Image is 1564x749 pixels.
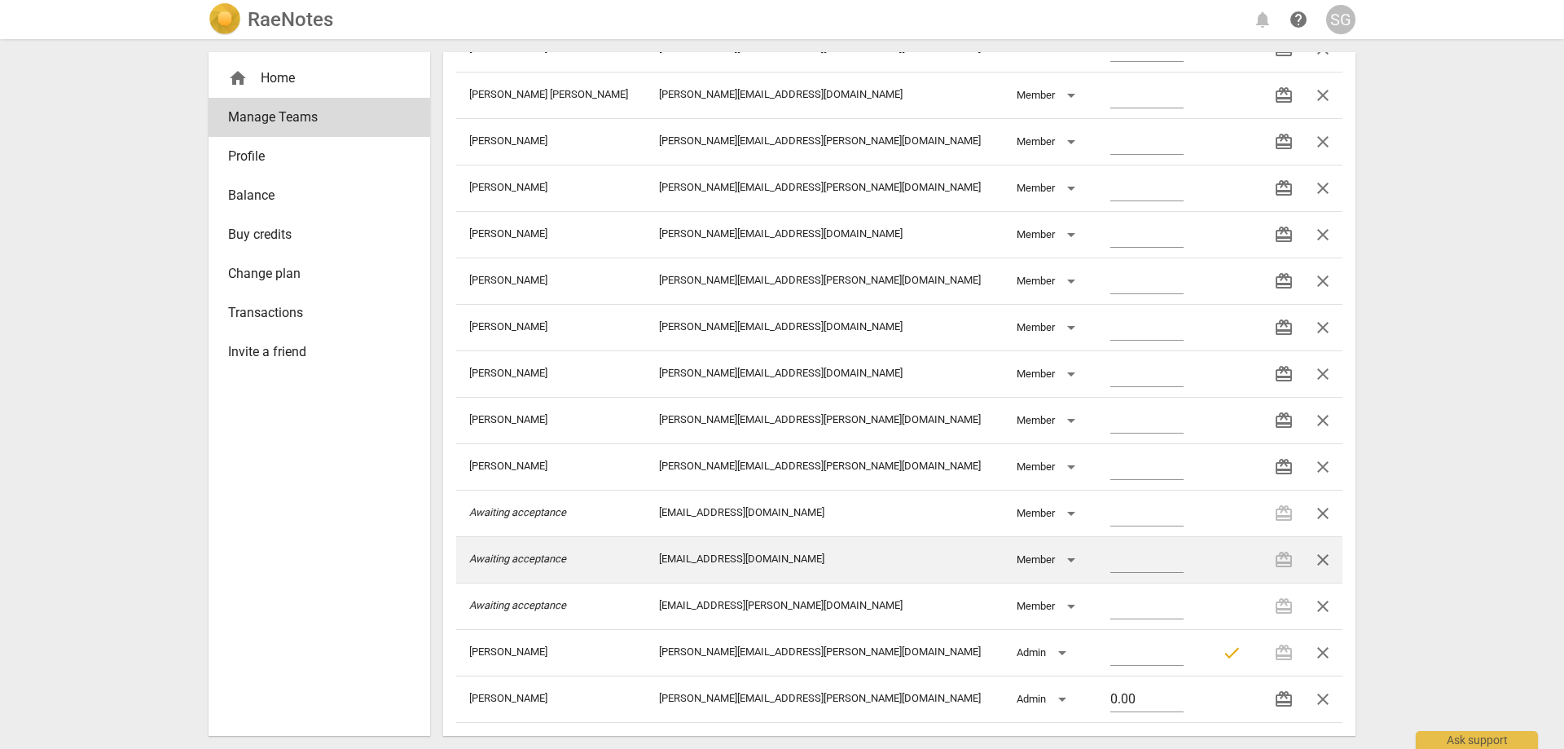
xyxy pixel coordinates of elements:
div: Home [209,59,430,98]
span: redeem [1274,690,1294,709]
td: [PERSON_NAME] [456,165,646,211]
span: close [1313,597,1333,616]
span: Profile [228,147,398,166]
div: Admin [1017,640,1072,666]
span: close [1313,643,1333,663]
td: [PERSON_NAME] [456,629,646,676]
td: [PERSON_NAME][EMAIL_ADDRESS][DOMAIN_NAME] [646,304,1004,350]
img: Logo [209,3,241,36]
span: redeem [1274,132,1294,152]
span: close [1313,225,1333,245]
button: Transfer credits [1264,680,1303,719]
button: Transfer credits [1264,355,1303,394]
a: Help [1284,5,1313,34]
td: [EMAIL_ADDRESS][DOMAIN_NAME] [646,490,1004,536]
div: Member [1017,175,1081,201]
div: Member [1017,268,1081,294]
button: Transfer credits [1264,215,1303,254]
h2: RaeNotes [248,8,333,31]
td: [PERSON_NAME][EMAIL_ADDRESS][PERSON_NAME][DOMAIN_NAME] [646,118,1004,165]
td: [PERSON_NAME][EMAIL_ADDRESS][DOMAIN_NAME] [646,72,1004,118]
td: [PERSON_NAME][EMAIL_ADDRESS][DOMAIN_NAME] [646,211,1004,258]
button: Transfer credits [1264,169,1303,208]
div: Member [1017,222,1081,248]
div: Member [1017,361,1081,387]
button: Transfer credits [1264,122,1303,161]
i: Awaiting acceptance [469,506,566,518]
span: redeem [1274,318,1294,337]
td: [PERSON_NAME] [456,118,646,165]
span: close [1313,411,1333,430]
span: Invite a friend [228,342,398,362]
a: Invite a friend [209,333,430,372]
td: [PERSON_NAME][EMAIL_ADDRESS][PERSON_NAME][DOMAIN_NAME] [646,629,1004,676]
span: close [1313,690,1333,709]
button: SG [1326,5,1355,34]
button: Transfer credits [1264,76,1303,115]
span: check [1222,643,1241,663]
td: [PERSON_NAME][EMAIL_ADDRESS][PERSON_NAME][DOMAIN_NAME] [646,676,1004,722]
a: Change plan [209,254,430,293]
span: close [1313,271,1333,291]
div: Member [1017,408,1081,434]
span: redeem [1274,411,1294,430]
div: Member [1017,547,1081,573]
div: Admin [1017,686,1072,712]
td: [PERSON_NAME] [456,211,646,258]
a: Manage Teams [209,98,430,137]
span: help [1289,10,1308,29]
td: [PERSON_NAME][EMAIL_ADDRESS][PERSON_NAME][DOMAIN_NAME] [646,258,1004,304]
td: [PERSON_NAME] [456,676,646,722]
div: Ask support [1416,731,1538,749]
span: Buy credits [228,225,398,245]
span: redeem [1274,271,1294,291]
div: Member [1017,82,1081,108]
div: Member [1017,593,1081,619]
td: [EMAIL_ADDRESS][DOMAIN_NAME] [646,536,1004,583]
button: Transfer credits [1264,262,1303,301]
span: close [1313,364,1333,384]
td: [PERSON_NAME][EMAIL_ADDRESS][PERSON_NAME][DOMAIN_NAME] [646,165,1004,211]
td: [EMAIL_ADDRESS][PERSON_NAME][DOMAIN_NAME] [646,583,1004,629]
span: Transactions [228,303,398,323]
button: Transfer credits [1264,447,1303,487]
a: LogoRaeNotes [209,3,333,36]
a: Profile [209,137,430,176]
a: Transactions [209,293,430,333]
td: [PERSON_NAME] [456,397,646,443]
span: close [1313,318,1333,337]
div: Member [1017,315,1081,341]
span: redeem [1274,178,1294,198]
i: Awaiting acceptance [469,553,566,565]
td: [PERSON_NAME][EMAIL_ADDRESS][DOMAIN_NAME] [646,350,1004,397]
button: Transfer credits [1264,308,1303,347]
td: [PERSON_NAME] [456,350,646,397]
td: [PERSON_NAME] [456,258,646,304]
div: Member [1017,454,1081,480]
span: redeem [1274,225,1294,245]
span: Manage Teams [228,108,398,127]
td: [PERSON_NAME][EMAIL_ADDRESS][PERSON_NAME][DOMAIN_NAME] [646,443,1004,490]
span: Balance [228,186,398,205]
td: [PERSON_NAME] [456,443,646,490]
a: Balance [209,176,430,215]
a: Buy credits [209,215,430,254]
span: close [1313,457,1333,477]
span: redeem [1274,457,1294,477]
td: [PERSON_NAME] [456,304,646,350]
span: close [1313,504,1333,523]
span: close [1313,550,1333,570]
td: [PERSON_NAME][EMAIL_ADDRESS][PERSON_NAME][DOMAIN_NAME] [646,397,1004,443]
span: redeem [1274,364,1294,384]
i: Awaiting acceptance [469,599,566,611]
span: Change plan [228,264,398,284]
button: Transfer credits [1264,401,1303,440]
span: close [1313,178,1333,198]
button: Payer [1212,633,1251,672]
div: Home [228,68,398,88]
span: redeem [1274,86,1294,105]
span: close [1313,86,1333,105]
div: Member [1017,500,1081,527]
div: Member [1017,129,1081,155]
